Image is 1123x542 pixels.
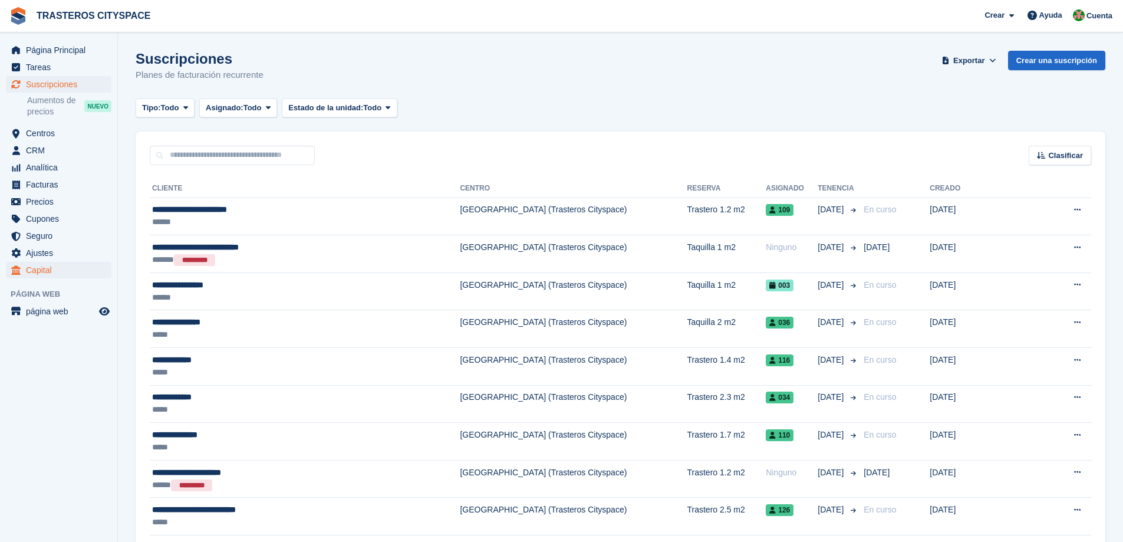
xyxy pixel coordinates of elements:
[766,354,793,366] span: 116
[6,125,111,142] a: menu
[6,76,111,93] a: menu
[6,59,111,75] a: menu
[766,504,793,516] span: 126
[6,159,111,176] a: menu
[766,204,793,216] span: 109
[27,95,84,117] span: Aumentos de precios
[26,193,97,210] span: Precios
[6,228,111,244] a: menu
[818,467,846,479] span: [DATE]
[818,203,846,216] span: [DATE]
[864,430,896,439] span: En curso
[199,98,277,118] button: Asignado: Todo
[136,51,264,67] h1: Suscripciones
[687,198,766,235] td: Trastero 1.2 m2
[864,355,896,364] span: En curso
[288,102,363,114] span: Estado de la unidad:
[930,310,1058,348] td: [DATE]
[1039,9,1062,21] span: Ayuda
[6,245,111,261] a: menu
[1008,51,1105,70] a: Crear una suscripción
[930,423,1058,461] td: [DATE]
[84,100,111,112] div: NUEVO
[27,94,111,118] a: Aumentos de precios NUEVO
[6,211,111,227] a: menu
[687,179,766,198] th: Reserva
[864,242,890,252] span: [DATE]
[26,176,97,193] span: Facturas
[32,6,156,25] a: TRASTEROS CITYSPACE
[818,241,846,254] span: [DATE]
[930,385,1058,423] td: [DATE]
[687,348,766,386] td: Trastero 1.4 m2
[1048,150,1083,162] span: Clasificar
[818,391,846,403] span: [DATE]
[953,55,984,67] span: Exportar
[282,98,397,118] button: Estado de la unidad: Todo
[363,102,381,114] span: Todo
[26,142,97,159] span: CRM
[6,193,111,210] a: menu
[142,102,161,114] span: Tipo:
[687,498,766,536] td: Trastero 2.5 m2
[460,498,687,536] td: [GEOGRAPHIC_DATA] (Trasteros Cityspace)
[930,272,1058,310] td: [DATE]
[11,288,117,300] span: Página web
[818,316,846,329] span: [DATE]
[460,423,687,461] td: [GEOGRAPHIC_DATA] (Trasteros Cityspace)
[150,179,460,198] th: Cliente
[687,423,766,461] td: Trastero 1.7 m2
[687,310,766,348] td: Taquilla 2 m2
[930,235,1058,273] td: [DATE]
[766,392,793,403] span: 034
[687,385,766,423] td: Trastero 2.3 m2
[6,42,111,58] a: menu
[864,392,896,402] span: En curso
[930,498,1058,536] td: [DATE]
[161,102,179,114] span: Todo
[26,42,97,58] span: Página Principal
[818,354,846,366] span: [DATE]
[460,179,687,198] th: Centro
[136,98,195,118] button: Tipo: Todo
[984,9,1005,21] span: Crear
[6,142,111,159] a: menu
[26,211,97,227] span: Cupones
[818,179,859,198] th: Tenencia
[1073,9,1085,21] img: CitySpace
[930,179,1058,198] th: Creado
[687,460,766,498] td: Trastero 1.2 m2
[864,280,896,290] span: En curso
[930,348,1058,386] td: [DATE]
[864,505,896,514] span: En curso
[940,51,999,70] button: Exportar
[864,317,896,327] span: En curso
[26,228,97,244] span: Seguro
[460,385,687,423] td: [GEOGRAPHIC_DATA] (Trasteros Cityspace)
[687,272,766,310] td: Taquilla 1 m2
[26,159,97,176] span: Analítica
[818,504,846,516] span: [DATE]
[460,310,687,348] td: [GEOGRAPHIC_DATA] (Trasteros Cityspace)
[766,317,793,329] span: 036
[818,429,846,441] span: [DATE]
[26,245,97,261] span: Ajustes
[26,303,97,320] span: página web
[206,102,243,114] span: Asignado:
[1086,10,1112,22] span: Cuenta
[766,467,818,479] div: Ninguno
[26,125,97,142] span: Centros
[460,235,687,273] td: [GEOGRAPHIC_DATA] (Trasteros Cityspace)
[136,68,264,82] p: Planes de facturación recurrente
[26,59,97,75] span: Tareas
[6,262,111,278] a: menu
[864,468,890,477] span: [DATE]
[766,241,818,254] div: Ninguno
[6,303,111,320] a: menú
[460,348,687,386] td: [GEOGRAPHIC_DATA] (Trasteros Cityspace)
[26,76,97,93] span: Suscripciones
[766,179,818,198] th: Asignado
[243,102,262,114] span: Todo
[97,304,111,318] a: Vista previa de la tienda
[6,176,111,193] a: menu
